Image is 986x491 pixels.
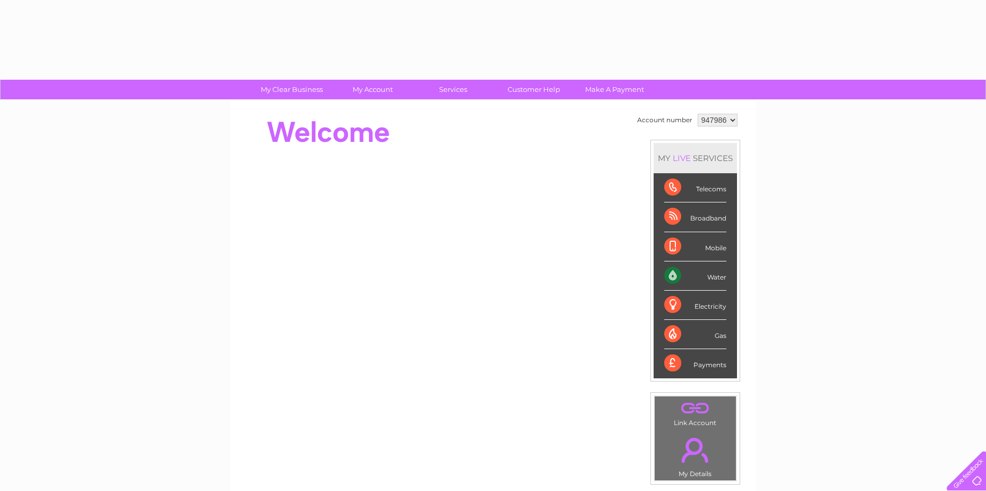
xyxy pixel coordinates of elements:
[571,80,658,99] a: Make A Payment
[490,80,578,99] a: Customer Help
[654,396,736,429] td: Link Account
[664,202,726,232] div: Broadband
[664,232,726,261] div: Mobile
[664,173,726,202] div: Telecoms
[654,429,736,481] td: My Details
[664,349,726,378] div: Payments
[409,80,497,99] a: Services
[329,80,416,99] a: My Account
[664,291,726,320] div: Electricity
[654,143,737,173] div: MY SERVICES
[664,320,726,349] div: Gas
[664,261,726,291] div: Water
[635,111,695,129] td: Account number
[657,399,733,418] a: .
[248,80,336,99] a: My Clear Business
[657,431,733,469] a: .
[671,153,693,163] div: LIVE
